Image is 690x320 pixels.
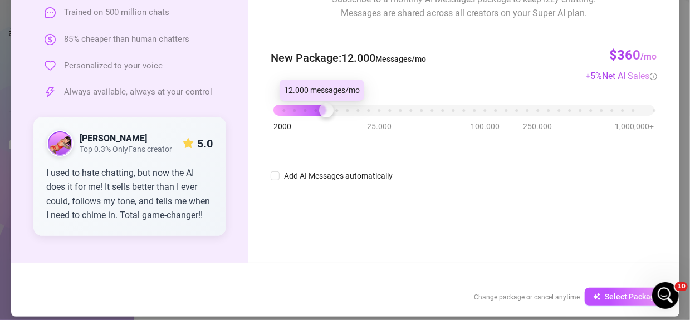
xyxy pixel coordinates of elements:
span: Top 0.3% OnlyFans creator [80,145,173,154]
span: 1,000,000+ [615,120,654,132]
span: Select Package [605,292,660,301]
span: Always available, always at your control [65,86,213,99]
span: 85% cheaper than human chatters [65,33,190,46]
img: public [48,131,72,156]
span: 100.000 [471,120,500,132]
span: message [45,7,56,18]
span: 25.000 [367,120,392,132]
h3: $360 [610,47,657,65]
div: Net AI Sales [603,69,657,83]
div: 12.000 messages/mo [280,80,364,101]
button: Select Package [585,288,668,306]
strong: [PERSON_NAME] [80,133,148,144]
span: /mo [641,51,657,62]
span: heart [45,60,56,71]
span: Trained on 500 million chats [65,6,170,19]
span: star [183,138,194,149]
span: Messages/mo [375,55,426,63]
span: Personalized to your voice [65,60,163,73]
span: New Package : 12.000 [271,50,426,67]
span: Change package or cancel anytime [474,293,580,301]
span: 10 [675,282,688,291]
strong: 5.0 [197,137,213,150]
div: I used to hate chatting, but now the AI does it for me! It sells better than I ever could, follow... [47,166,213,223]
span: thunderbolt [45,87,56,98]
span: info-circle [650,73,657,80]
div: Add AI Messages automatically [284,170,393,182]
span: 2000 [273,120,291,132]
iframe: Intercom live chat [652,282,679,309]
span: dollar [45,34,56,45]
span: + 5 % [586,71,657,81]
span: 250.000 [523,120,552,132]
